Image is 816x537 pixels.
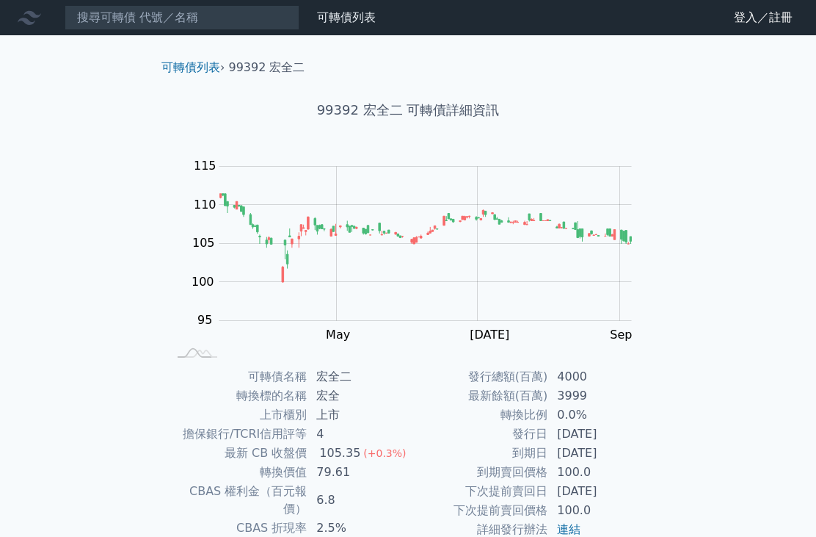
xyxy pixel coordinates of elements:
[408,367,548,386] td: 發行總額(百萬)
[167,386,307,406] td: 轉換標的名稱
[184,159,654,342] g: Chart
[408,406,548,425] td: 轉換比例
[307,367,408,386] td: 宏全二
[307,463,408,482] td: 79.61
[307,386,408,406] td: 宏全
[548,444,649,463] td: [DATE]
[161,59,225,76] li: ›
[307,482,408,519] td: 6.8
[307,425,408,444] td: 4
[557,522,580,536] a: 連結
[219,193,631,282] g: Series
[192,275,214,289] tspan: 100
[548,386,649,406] td: 3999
[470,328,509,342] tspan: [DATE]
[150,100,666,120] h1: 99392 宏全二 可轉債詳細資訊
[192,236,215,250] tspan: 105
[65,5,299,30] input: 搜尋可轉債 代號／名稱
[548,501,649,520] td: 100.0
[307,406,408,425] td: 上市
[548,482,649,501] td: [DATE]
[194,159,216,173] tspan: 115
[326,328,350,342] tspan: May
[316,444,363,462] div: 105.35
[408,501,548,520] td: 下次提前賣回價格
[548,367,649,386] td: 4000
[167,406,307,425] td: 上市櫃別
[408,444,548,463] td: 到期日
[167,367,307,386] td: 可轉債名稱
[363,447,406,459] span: (+0.3%)
[167,482,307,519] td: CBAS 權利金（百元報價）
[408,386,548,406] td: 最新餘額(百萬)
[317,10,376,24] a: 可轉債列表
[167,444,307,463] td: 最新 CB 收盤價
[161,60,220,74] a: 可轉債列表
[610,328,632,342] tspan: Sep
[197,313,212,327] tspan: 95
[229,59,305,76] li: 99392 宏全二
[408,425,548,444] td: 發行日
[548,425,649,444] td: [DATE]
[408,482,548,501] td: 下次提前賣回日
[408,463,548,482] td: 到期賣回價格
[167,463,307,482] td: 轉換價值
[548,406,649,425] td: 0.0%
[548,463,649,482] td: 100.0
[722,6,804,29] a: 登入／註冊
[194,198,216,212] tspan: 110
[167,425,307,444] td: 擔保銀行/TCRI信用評等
